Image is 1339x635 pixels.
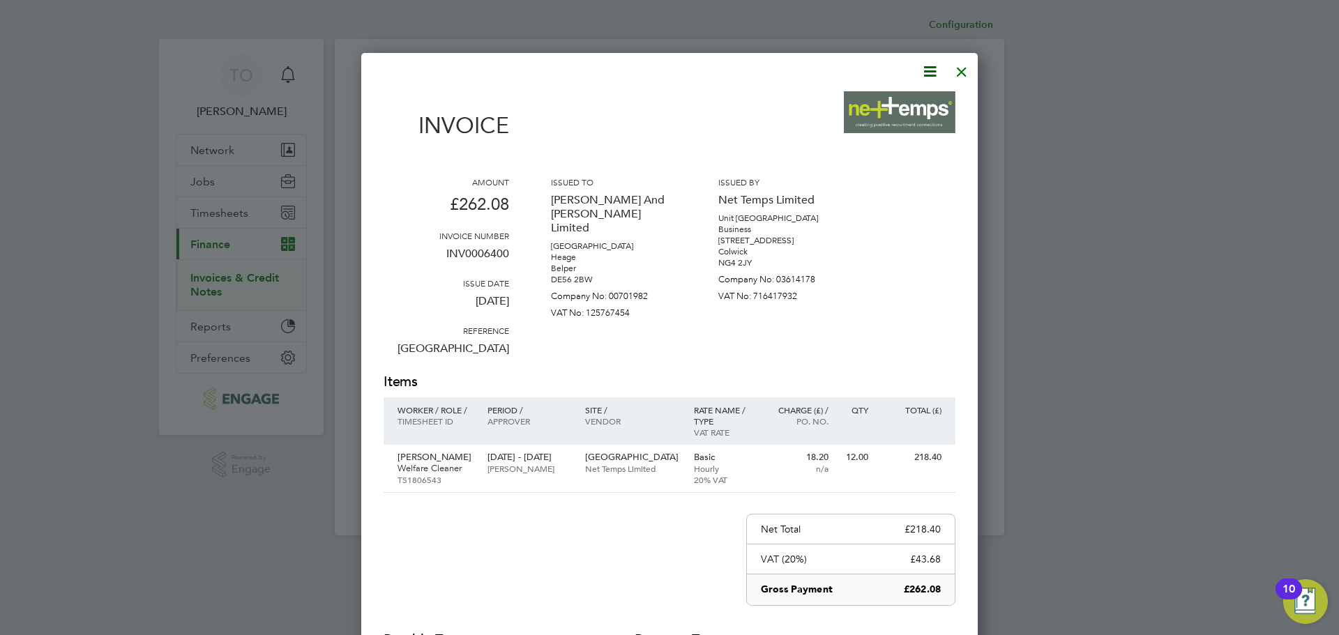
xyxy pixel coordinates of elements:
[384,289,509,325] p: [DATE]
[384,230,509,241] h3: Invoice number
[384,372,955,392] h2: Items
[1283,579,1328,624] button: Open Resource Center, 10 new notifications
[551,188,676,240] p: [PERSON_NAME] And [PERSON_NAME] Limited
[487,415,570,427] p: Approver
[768,463,829,474] p: n/a
[585,452,680,463] p: [GEOGRAPHIC_DATA]
[398,474,474,485] p: TS1806543
[718,176,844,188] h3: Issued by
[551,274,676,285] p: DE56 2BW
[384,277,509,289] h3: Issue date
[585,415,680,427] p: Vendor
[384,325,509,336] h3: Reference
[882,452,941,463] p: 218.40
[551,302,676,319] p: VAT No: 125767454
[694,452,755,463] p: Basic
[882,404,941,415] p: Total (£)
[585,463,680,474] p: Net Temps Limited
[718,268,844,285] p: Company No: 03614178
[585,404,680,415] p: Site /
[487,452,570,463] p: [DATE] - [DATE]
[551,252,676,263] p: Heage
[761,553,807,565] p: VAT (20%)
[904,583,941,597] p: £262.08
[842,404,868,415] p: QTY
[844,91,955,133] img: net-temps-logo-remittance.png
[905,523,941,535] p: £218.40
[768,452,829,463] p: 18.20
[551,285,676,302] p: Company No: 00701982
[398,463,474,474] p: Welfare Cleaner
[718,188,844,213] p: Net Temps Limited
[694,474,755,485] p: 20% VAT
[718,257,844,268] p: NG4 2JY
[398,415,474,427] p: Timesheet ID
[910,553,941,565] p: £43.68
[842,452,868,463] p: 12.00
[551,263,676,274] p: Belper
[694,463,755,474] p: Hourly
[384,188,509,230] p: £262.08
[718,235,844,246] p: [STREET_ADDRESS]
[487,463,570,474] p: [PERSON_NAME]
[718,213,844,235] p: Unit [GEOGRAPHIC_DATA] Business
[1283,589,1295,607] div: 10
[384,241,509,277] p: INV0006400
[761,523,801,535] p: Net Total
[768,415,829,427] p: Po. No.
[384,336,509,372] p: [GEOGRAPHIC_DATA]
[694,427,755,438] p: VAT rate
[718,246,844,257] p: Colwick
[551,240,676,252] p: [GEOGRAPHIC_DATA]
[398,404,474,415] p: Worker / Role /
[384,112,509,139] h1: Invoice
[761,583,833,597] p: Gross Payment
[694,404,755,427] p: Rate name / type
[551,176,676,188] h3: Issued to
[718,285,844,302] p: VAT No: 716417932
[398,452,474,463] p: [PERSON_NAME]
[384,176,509,188] h3: Amount
[768,404,829,415] p: Charge (£) /
[487,404,570,415] p: Period /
